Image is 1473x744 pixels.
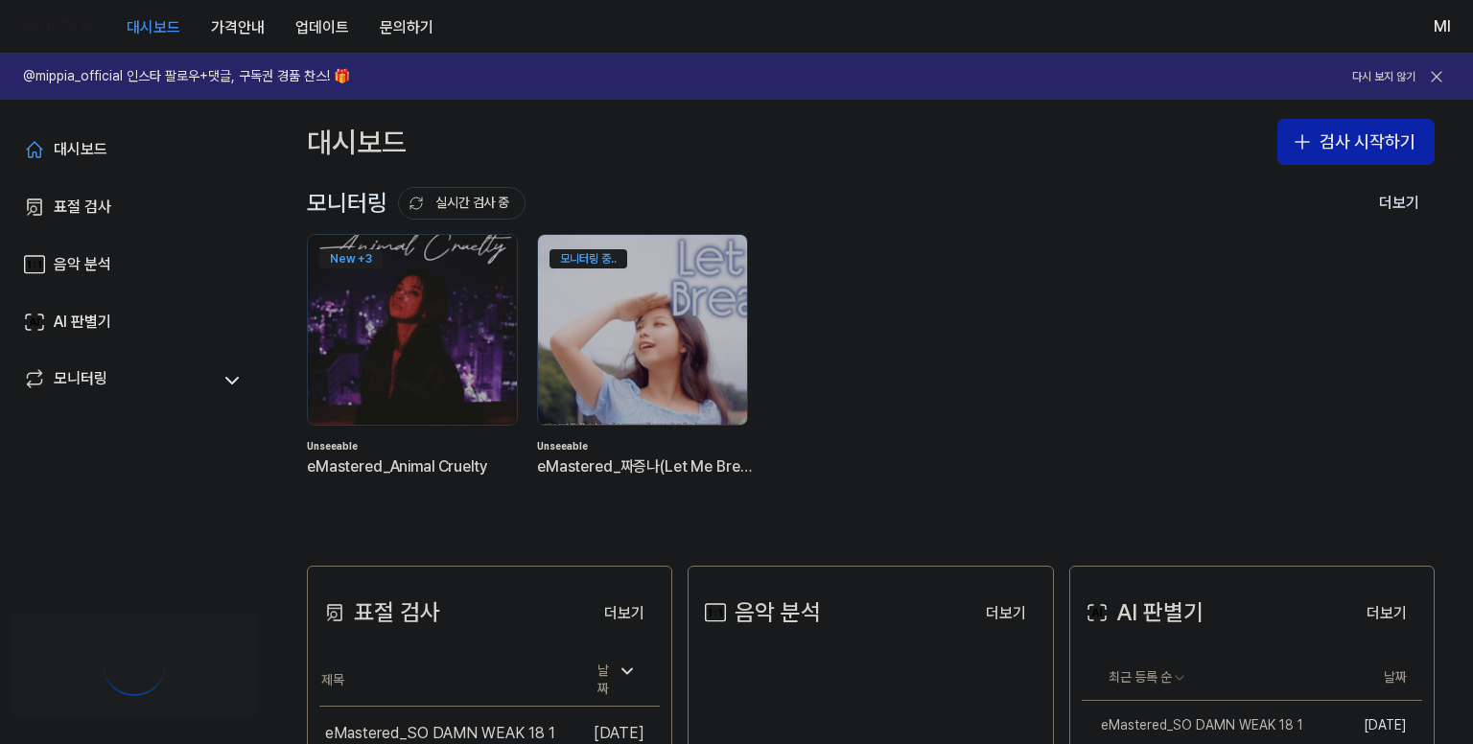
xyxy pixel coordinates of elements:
div: 음악 분석 [54,253,111,276]
a: 업데이트 [280,1,364,54]
div: 모니터링 중.. [549,249,627,268]
div: 표절 검사 [54,196,111,219]
div: 음악 분석 [700,594,821,631]
th: 날짜 [1311,655,1422,701]
img: backgroundIamge [538,235,747,425]
div: 모니터링 [307,185,526,221]
div: 대시보드 [307,119,407,165]
div: 대시보드 [54,138,107,161]
div: eMastered_짜증나(Let Me Breathe) [537,454,752,479]
a: 모니터링 중..backgroundIamgeUnseeableeMastered_짜증나(Let Me Breathe) [537,234,752,508]
img: logo [23,19,92,35]
button: 가격안내 [196,9,280,47]
a: 모니터링 [23,367,211,394]
button: 다시 보지 않기 [1352,69,1415,85]
button: 실시간 검사 중 [398,187,526,220]
a: 더보기 [970,593,1041,633]
button: Ml [1434,15,1450,38]
a: AI 판별기 [12,299,257,345]
h1: @mippia_official 인스타 팔로우+댓글, 구독권 경품 찬스! 🎁 [23,67,350,86]
button: 대시보드 [111,9,196,47]
button: 더보기 [1351,594,1422,633]
a: 음악 분석 [12,242,257,288]
div: Unseeable [307,439,522,454]
button: 더보기 [589,594,660,633]
div: 표절 검사 [319,594,440,631]
a: 더보기 [1351,593,1422,633]
button: 업데이트 [280,9,364,47]
div: eMastered_Animal Cruelty [307,454,522,479]
div: eMastered_SO DAMN WEAK 18 1 [1082,716,1303,735]
div: New + 3 [319,249,383,268]
div: 모니터링 [54,367,107,394]
button: 더보기 [1364,184,1435,222]
a: 대시보드 [12,127,257,173]
div: Unseeable [537,439,752,454]
div: AI 판별기 [54,311,111,334]
button: 문의하기 [364,9,449,47]
a: 더보기 [589,593,660,633]
button: 검사 시작하기 [1277,119,1435,165]
a: 표절 검사 [12,184,257,230]
div: 날짜 [590,656,644,705]
img: backgroundIamge [308,235,517,425]
button: 더보기 [970,594,1041,633]
th: 제목 [319,655,574,707]
div: AI 판별기 [1082,594,1204,631]
a: New +3backgroundIamgeUnseeableeMastered_Animal Cruelty [307,234,522,508]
